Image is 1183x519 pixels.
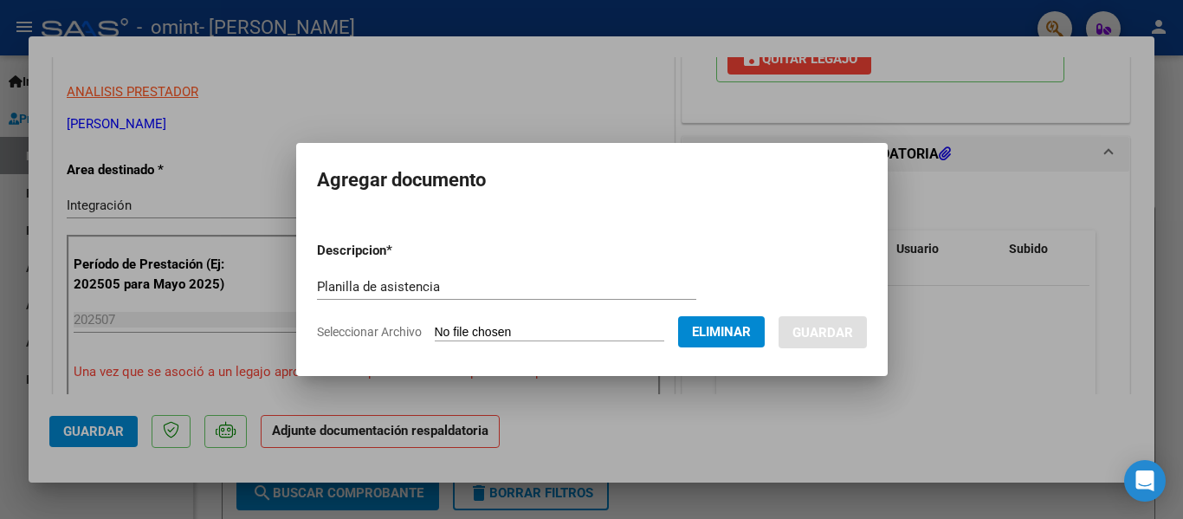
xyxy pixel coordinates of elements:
[317,241,482,261] p: Descripcion
[692,324,751,340] span: Eliminar
[792,325,853,341] span: Guardar
[317,325,422,339] span: Seleccionar Archivo
[779,316,867,348] button: Guardar
[317,164,867,197] h2: Agregar documento
[1124,460,1166,502] div: Open Intercom Messenger
[678,316,765,347] button: Eliminar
